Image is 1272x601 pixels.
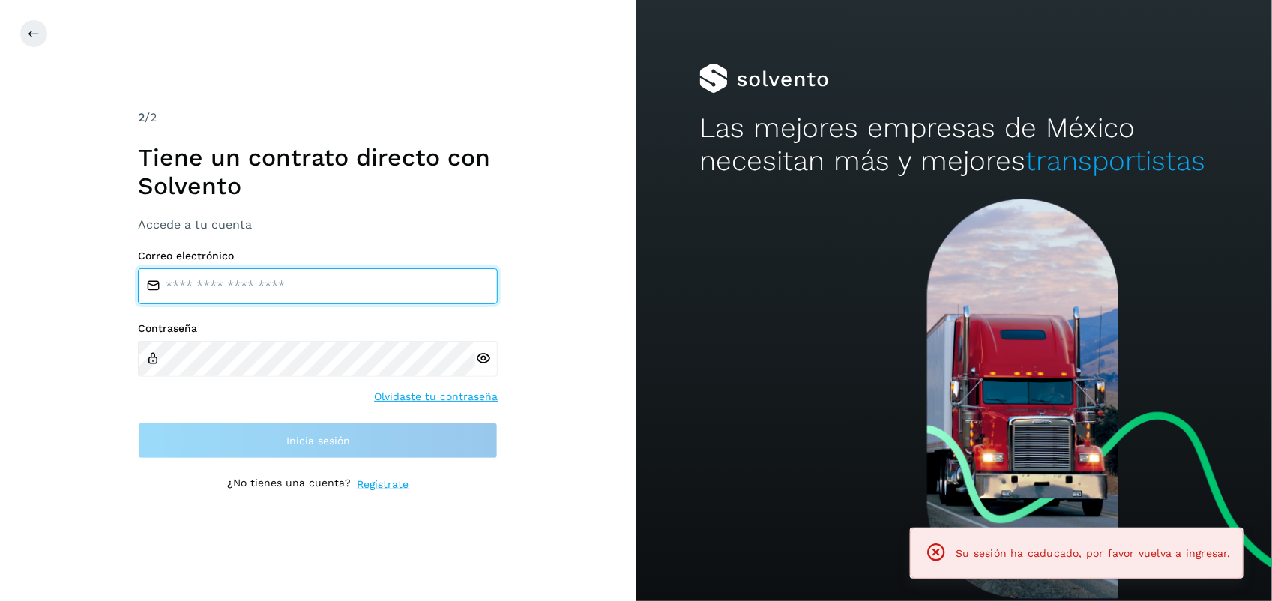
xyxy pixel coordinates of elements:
a: Regístrate [357,477,409,492]
label: Contraseña [138,322,498,335]
h1: Tiene un contrato directo con Solvento [138,143,498,201]
label: Correo electrónico [138,250,498,262]
span: transportistas [1025,145,1205,177]
span: Inicia sesión [286,435,350,446]
button: Inicia sesión [138,423,498,459]
h3: Accede a tu cuenta [138,217,498,232]
h2: Las mejores empresas de México necesitan más y mejores [699,112,1208,178]
p: ¿No tienes una cuenta? [227,477,351,492]
span: Su sesión ha caducado, por favor vuelva a ingresar. [956,547,1231,559]
div: /2 [138,109,498,127]
span: 2 [138,110,145,124]
a: Olvidaste tu contraseña [374,389,498,405]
